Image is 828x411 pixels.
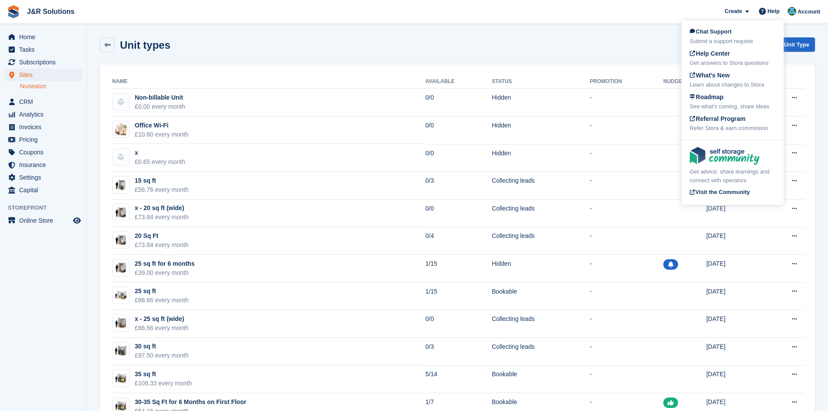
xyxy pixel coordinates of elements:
span: Storefront [8,204,86,212]
td: 0/0 [426,117,492,144]
div: 20 Sq Ft [135,231,189,241]
td: 0/0 [426,144,492,172]
div: Get advice, share learnings and connect with operators [690,167,775,184]
span: What's New [690,72,730,79]
div: Submit a support request [690,37,775,46]
h2: Unit types [120,39,170,51]
td: [DATE] [706,365,763,393]
td: 1/15 [426,282,492,310]
div: Non-billable Unit [135,93,185,102]
a: menu [4,184,82,196]
span: Settings [19,171,71,184]
td: - [590,200,663,227]
div: £10.80 every month [135,130,189,139]
img: blank-unit-type-icon-ffbac7b88ba66c5e286b0e438baccc4b9c83835d4c34f86887a83fc20ec27e7b.svg [113,94,129,110]
span: Pricing [19,134,71,146]
span: Home [19,31,71,43]
a: menu [4,31,82,43]
span: Sites [19,69,71,81]
div: 30 sq ft [135,342,189,351]
td: [DATE] [706,338,763,366]
span: Coupons [19,146,71,158]
div: x - 25 sq ft (wide) [135,314,189,324]
td: Collecting leads [492,200,590,227]
td: [DATE] [706,200,763,227]
a: menu [4,108,82,120]
th: Nudge [663,75,706,89]
span: Tasks [19,43,71,56]
div: £0.00 every month [135,102,185,111]
img: 15-sqft-unit.jpg [113,179,129,191]
img: OIP.jpg [113,121,129,138]
td: Bookable [492,282,590,310]
td: - [590,255,663,283]
div: £39.00 every month [135,268,195,277]
a: Preview store [72,215,82,226]
span: Create [725,7,742,16]
div: 25 sq ft for 6 months [135,259,195,268]
img: stora-icon-8386f47178a22dfd0bd8f6a31ec36ba5ce8667c1dd55bd0f319d3a0aa187defe.svg [7,5,20,18]
a: menu [4,159,82,171]
span: Subscriptions [19,56,71,68]
td: - [590,365,663,393]
div: See what's coming, share ideas [690,102,775,111]
img: 20-sqft-unit.jpg [113,206,129,219]
a: menu [4,146,82,158]
img: 35-sqft-unit.jpg [113,372,129,385]
td: 0/0 [426,310,492,338]
img: 20-sqft-unit.jpg [113,261,129,274]
span: Help [768,7,780,16]
span: Online Store [19,214,71,227]
td: Hidden [492,144,590,172]
img: 20-sqft-unit.jpg [113,234,129,247]
a: Referral Program Refer Stora & earn commission [690,114,775,133]
a: Get advice, share learnings and connect with operators Visit the Community [690,147,775,198]
td: Collecting leads [492,338,590,366]
div: Refer Stora & earn commission [690,124,775,133]
img: 50-sqft-unit.jpg [113,289,129,302]
td: 5/14 [426,365,492,393]
img: Macie Adcock [788,7,796,16]
a: menu [4,171,82,184]
th: Available [426,75,492,89]
td: 0/3 [426,338,492,366]
td: 0/4 [426,227,492,255]
td: 0/0 [426,200,492,227]
div: x - 20 sq ft (wide) [135,204,189,213]
div: 35 sq ft [135,370,192,379]
td: - [590,172,663,200]
span: Roadmap [690,94,724,100]
td: - [590,117,663,144]
td: Collecting leads [492,227,590,255]
a: menu [4,134,82,146]
td: Collecting leads [492,172,590,200]
div: £73.84 every month [135,241,189,250]
td: [DATE] [706,255,763,283]
span: Visit the Community [690,189,750,195]
div: x [135,148,185,157]
div: £97.50 every month [135,351,189,360]
span: Insurance [19,159,71,171]
div: 15 sq ft [135,176,189,185]
span: Account [798,7,820,16]
a: Help Center Get answers to Stora questions [690,49,775,67]
td: - [590,338,663,366]
a: menu [4,121,82,133]
td: Hidden [492,117,590,144]
span: Referral Program [690,115,745,122]
img: community-logo-e120dcb29bea30313fccf008a00513ea5fe9ad107b9d62852cae38739ed8438e.svg [690,147,759,165]
a: + Unit Type [774,37,815,52]
a: J&R Solutions [23,4,78,19]
div: £0.65 every month [135,157,185,167]
a: menu [4,214,82,227]
div: £86.66 every month [135,324,189,333]
span: CRM [19,96,71,108]
td: [DATE] [706,227,763,255]
div: £86.66 every month [135,296,189,305]
td: Collecting leads [492,310,590,338]
a: menu [4,43,82,56]
td: - [590,144,663,172]
span: Chat Support [690,28,732,35]
img: blank-unit-type-icon-ffbac7b88ba66c5e286b0e438baccc4b9c83835d4c34f86887a83fc20ec27e7b.svg [113,149,129,165]
td: 0/0 [426,89,492,117]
